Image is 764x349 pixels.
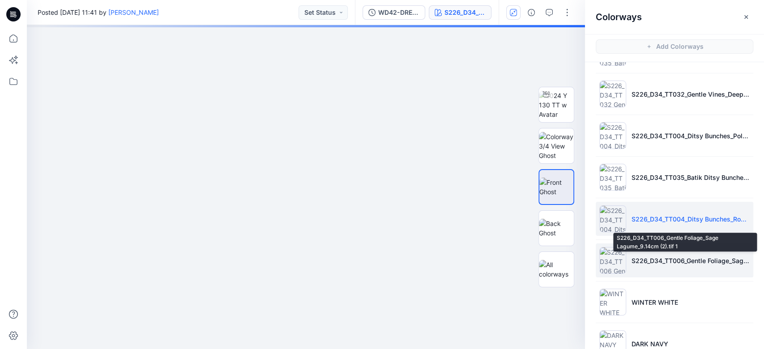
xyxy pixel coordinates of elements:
p: S226_D34_TT032_Gentle Vines_Deep Indigo_32cm [632,89,750,99]
img: S226_D34_TT032_Gentle Vines_Deep Indigo_32cm [599,81,626,107]
button: S226_D34_TT004_Ditsy Bunches_Rose De Flamant_7.11cm (2).tif [429,5,491,20]
img: WINTER WHITE [599,289,626,315]
p: DARK NAVY [632,339,668,349]
img: Colorway 3/4 View Ghost [539,132,574,160]
img: S226_D34_TT004_Ditsy Bunches_Rose De Flamant_7.11cm (2).tif [599,205,626,232]
img: S226_D34_TT035_Batik Ditsy Bunches_Rustic Red_7.11cm.tif 1 [599,164,626,191]
img: 2024 Y 130 TT w Avatar [539,91,574,119]
p: WINTER WHITE [632,298,678,307]
div: WD42-DRESS [378,8,419,17]
img: S226_D34_TT004_Ditsy Bunches_Polished Blue_7.11cm (1).tif [599,122,626,149]
img: S226_D34_TT006_Gentle Foliage_Sage Lagume_9.14cm (2).tif 1 [599,247,626,274]
h2: Colorways [596,12,642,22]
p: S226_D34_TT035_Batik Ditsy Bunches_Rustic Red_7.11cm.tif 1 [632,173,750,182]
p: S226_D34_TT006_Gentle Foliage_Sage Lagume_9.14cm (2).tif 1 [632,256,750,265]
img: All colorways [539,260,574,279]
img: Front Ghost [539,178,573,196]
p: S226_D34_TT004_Ditsy Bunches_Rose De Flamant_7.11cm (2).tif [632,214,750,224]
button: Details [524,5,538,20]
p: S226_D34_TT004_Ditsy Bunches_Polished Blue_7.11cm (1).tif [632,131,750,140]
a: [PERSON_NAME] [108,9,159,16]
button: WD42-DRESS [363,5,425,20]
div: S226_D34_TT004_Ditsy Bunches_Rose De Flamant_7.11cm (2).tif [444,8,486,17]
span: Posted [DATE] 11:41 by [38,8,159,17]
img: Back Ghost [539,219,574,238]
